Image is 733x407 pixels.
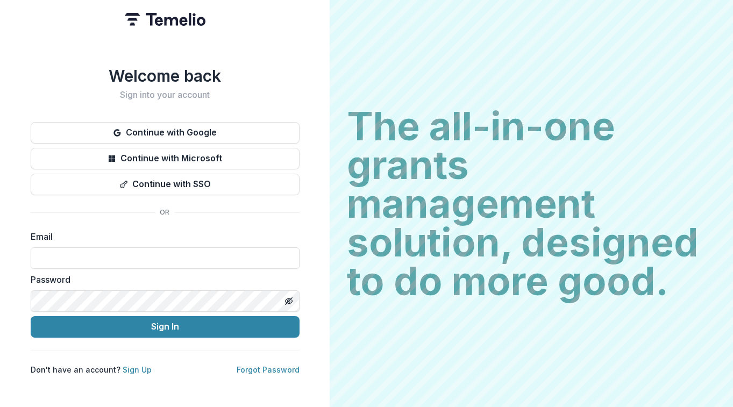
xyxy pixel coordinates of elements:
label: Password [31,273,293,286]
button: Toggle password visibility [280,292,297,310]
button: Sign In [31,316,300,338]
h1: Welcome back [31,66,300,85]
button: Continue with Google [31,122,300,144]
button: Continue with Microsoft [31,148,300,169]
a: Forgot Password [237,365,300,374]
button: Continue with SSO [31,174,300,195]
h2: Sign into your account [31,90,300,100]
img: Temelio [125,13,205,26]
p: Don't have an account? [31,364,152,375]
a: Sign Up [123,365,152,374]
label: Email [31,230,293,243]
